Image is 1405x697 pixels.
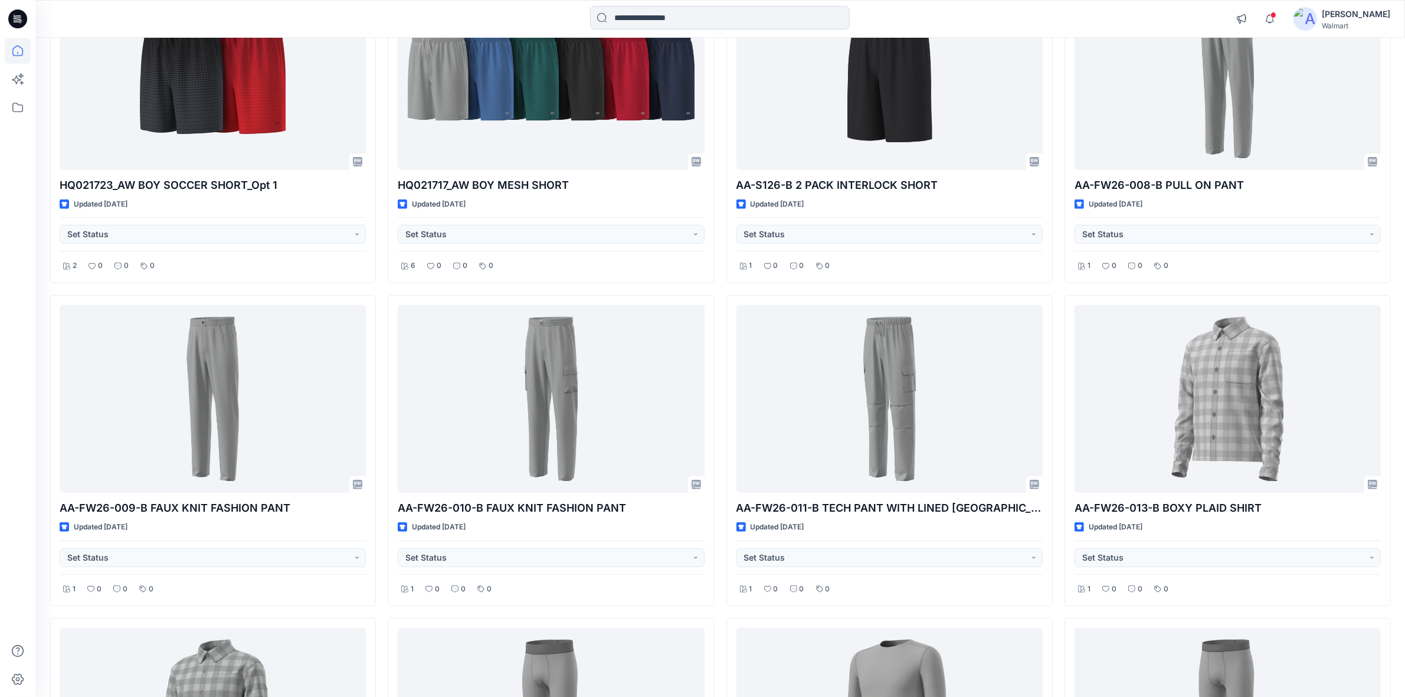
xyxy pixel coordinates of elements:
p: 6 [411,260,415,272]
p: Updated [DATE] [412,198,466,211]
p: 0 [774,260,778,272]
p: AA-FW26-009-B FAUX KNIT FASHION PANT [60,500,366,516]
p: 0 [461,583,466,595]
p: 0 [124,260,129,272]
p: Updated [DATE] [412,521,466,534]
p: HQ021723_AW BOY SOCCER SHORT_Opt 1 [60,177,366,194]
p: 0 [800,260,804,272]
p: 1 [73,583,76,595]
p: 0 [774,583,778,595]
p: 0 [123,583,127,595]
a: AA-FW26-011-B TECH PANT WITH LINED JERSEY [736,305,1043,493]
p: 0 [826,583,830,595]
p: 1 [749,583,752,595]
p: 0 [149,583,153,595]
p: 1 [1088,260,1090,272]
p: 1 [411,583,414,595]
p: 0 [487,583,492,595]
p: 0 [1138,260,1142,272]
p: 0 [463,260,467,272]
p: 0 [1164,583,1168,595]
p: Updated [DATE] [751,198,804,211]
p: HQ021717_AW BOY MESH SHORT [398,177,704,194]
img: avatar [1293,7,1317,31]
p: Updated [DATE] [1089,198,1142,211]
p: 0 [826,260,830,272]
p: 0 [150,260,155,272]
p: AA-FW26-011-B TECH PANT WITH LINED [GEOGRAPHIC_DATA] [736,500,1043,516]
p: 0 [437,260,441,272]
p: 0 [98,260,103,272]
p: 0 [1164,260,1168,272]
p: AA-FW26-010-B FAUX KNIT FASHION PANT [398,500,704,516]
p: Updated [DATE] [1089,521,1142,534]
a: AA-FW26-013-B BOXY PLAID SHIRT [1075,305,1381,493]
p: 0 [489,260,493,272]
p: 0 [1138,583,1142,595]
p: 2 [73,260,77,272]
div: [PERSON_NAME] [1322,7,1390,21]
p: 0 [800,583,804,595]
p: 0 [435,583,440,595]
p: 0 [1112,583,1116,595]
p: AA-S126-B 2 PACK INTERLOCK SHORT [736,177,1043,194]
div: Walmart [1322,21,1390,30]
p: 0 [97,583,101,595]
p: Updated [DATE] [751,521,804,534]
p: AA-FW26-013-B BOXY PLAID SHIRT [1075,500,1381,516]
p: 0 [1112,260,1116,272]
a: AA-FW26-010-B FAUX KNIT FASHION PANT [398,305,704,493]
p: AA-FW26-008-B PULL ON PANT [1075,177,1381,194]
a: AA-FW26-009-B FAUX KNIT FASHION PANT [60,305,366,493]
p: 1 [1088,583,1090,595]
p: Updated [DATE] [74,198,127,211]
p: Updated [DATE] [74,521,127,534]
p: 1 [749,260,752,272]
